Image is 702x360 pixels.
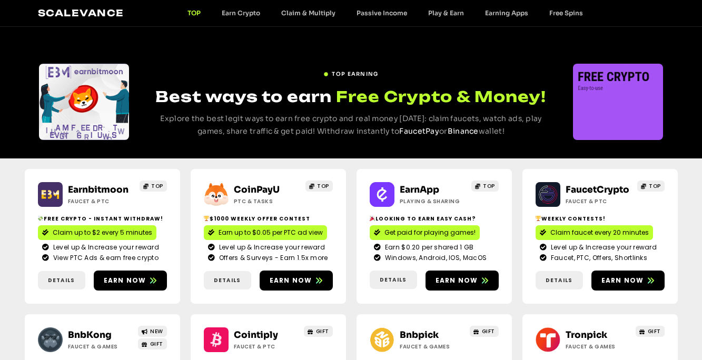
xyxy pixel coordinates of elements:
[38,215,167,223] h2: Free crypto - Instant withdraw!
[370,271,417,289] a: Details
[418,9,474,17] a: Play & Earn
[38,7,124,18] a: Scalevance
[216,253,328,263] span: Offers & Surveys - Earn 1.5x more
[550,228,649,237] span: Claim faucet every 20 minutes
[483,182,495,190] span: TOP
[323,66,378,78] a: TOP EARNING
[536,225,653,240] a: Claim faucet every 20 minutes
[39,64,129,140] div: Slides
[305,181,333,192] a: TOP
[346,9,418,17] a: Passive Income
[536,216,541,221] img: 🏆
[370,215,499,223] h2: Looking to Earn Easy Cash?
[400,343,466,351] h2: Faucet & Games
[211,9,271,17] a: Earn Crypto
[94,271,167,291] a: Earn now
[204,216,209,221] img: 🏆
[637,181,665,192] a: TOP
[436,276,478,285] span: Earn now
[566,197,631,205] h2: Faucet & PTC
[336,86,546,107] span: Free Crypto & Money!
[51,253,159,263] span: View PTC Ads & earn free crypto
[400,184,439,195] a: EarnApp
[68,197,134,205] h2: Faucet & PTC
[482,327,495,335] span: GIFT
[68,343,134,351] h2: Faucet & Games
[316,327,329,335] span: GIFT
[566,329,607,341] a: Tronpick
[536,271,583,289] a: Details
[380,276,407,284] span: Details
[140,181,167,192] a: TOP
[317,182,329,190] span: TOP
[234,184,280,195] a: CoinPayU
[400,329,439,341] a: Bnbpick
[234,329,278,341] a: Cointiply
[234,343,300,351] h2: Faucet & PTC
[68,184,128,195] a: Earnbitmoon
[566,343,631,351] h2: Faucet & Games
[384,228,476,237] span: Get paid for playing games!
[548,253,647,263] span: Faucet, PTC, Offers, Shortlinks
[219,228,323,237] span: Earn up to $0.05 per PTC ad view
[370,225,480,240] a: Get paid for playing games!
[214,276,241,284] span: Details
[150,327,163,335] span: NEW
[38,271,85,289] a: Details
[536,215,665,223] h2: Weekly contests!
[470,326,499,337] a: GIFT
[177,9,211,17] a: TOP
[601,276,644,285] span: Earn now
[104,276,146,285] span: Earn now
[548,243,657,252] span: Level up & Increase your reward
[138,338,167,349] a: GIFT
[204,225,327,240] a: Earn up to $0.05 per PTC ad view
[539,9,594,17] a: Free Spins
[53,228,152,237] span: Claim up to $2 every 5 minutes
[591,271,665,291] a: Earn now
[271,9,346,17] a: Claim & Multiply
[399,126,439,136] a: FaucetPay
[151,182,163,190] span: TOP
[260,271,333,291] a: Earn now
[304,326,333,337] a: GIFT
[648,327,661,335] span: GIFT
[48,276,75,284] span: Details
[38,216,43,221] img: 💸
[573,64,663,140] div: Slides
[566,184,629,195] a: FaucetCrypto
[448,126,479,136] a: Binance
[204,215,333,223] h2: $1000 Weekly Offer contest
[546,276,572,284] span: Details
[138,326,167,337] a: NEW
[204,271,251,289] a: Details
[370,216,375,221] img: 🎉
[38,225,156,240] a: Claim up to $2 every 5 minutes
[636,326,665,337] a: GIFT
[400,197,466,205] h2: Playing & Sharing
[649,182,661,190] span: TOP
[149,113,553,138] p: Explore the best legit ways to earn free crypto and real money [DATE]: claim faucets, watch ads, ...
[332,70,378,78] span: TOP EARNING
[155,87,332,106] span: Best ways to earn
[474,9,539,17] a: Earning Apps
[150,340,163,348] span: GIFT
[426,271,499,291] a: Earn now
[270,276,312,285] span: Earn now
[216,243,325,252] span: Level up & Increase your reward
[68,329,112,341] a: BnbKong
[471,181,499,192] a: TOP
[234,197,300,205] h2: ptc & Tasks
[51,243,159,252] span: Level up & Increase your reward
[382,253,487,263] span: Windows, Android, IOS, MacOS
[382,243,474,252] span: Earn $0.20 per shared 1 GB
[177,9,594,17] nav: Menu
